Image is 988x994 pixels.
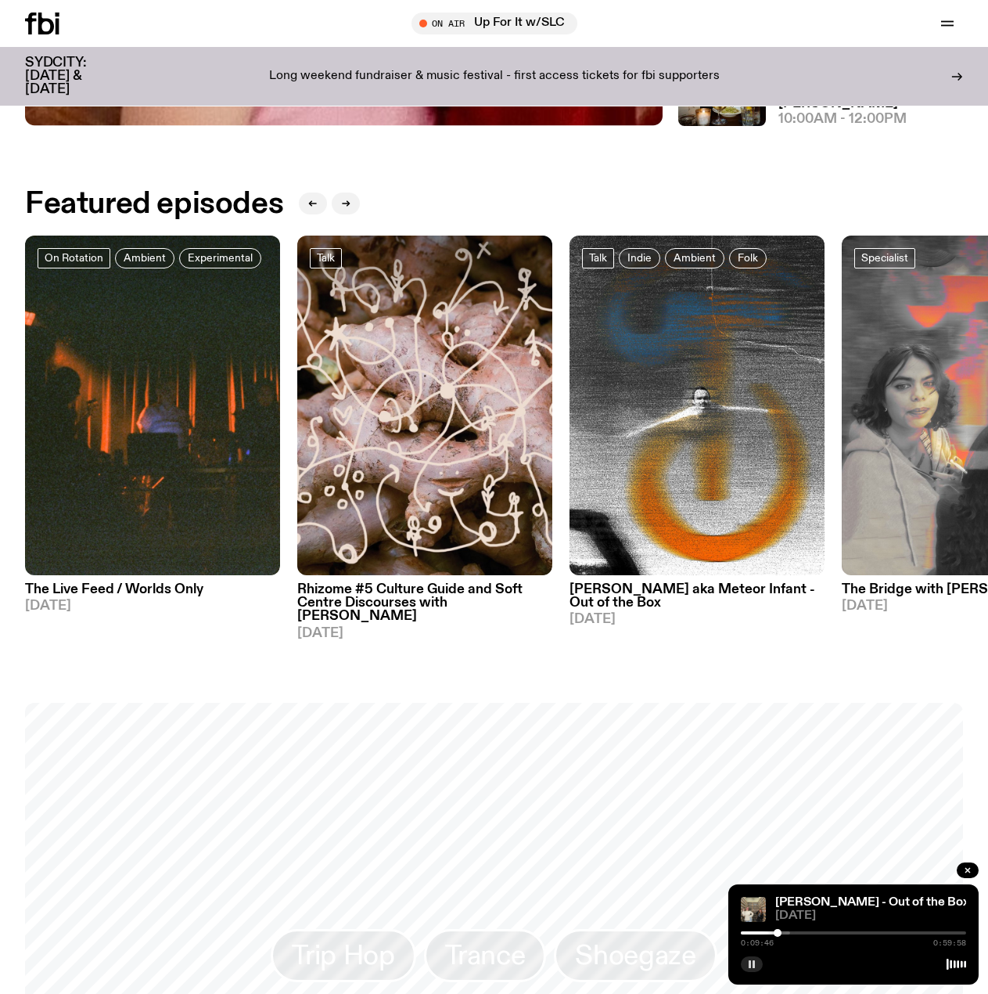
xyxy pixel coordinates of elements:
span: [DATE] [569,613,825,626]
span: On Rotation [45,252,103,264]
span: 10:00am - 12:00pm [778,113,907,126]
a: Specialist [854,248,915,268]
img: A grainy film image of shadowy band figures on stage, with red light behind them [25,236,280,576]
span: Talk [589,252,607,264]
a: Shoegaze [554,929,717,982]
span: [DATE] [775,910,966,922]
h3: SYDCITY: [DATE] & [DATE] [25,56,125,96]
img: https://media.fbi.radio/images/IMG_7702.jpg [741,897,766,922]
span: Folk [738,252,758,264]
img: A close up picture of a bunch of ginger roots. Yellow squiggles with arrows, hearts and dots are ... [297,236,552,576]
img: An arty glitched black and white photo of Liam treading water in a creek or river. [569,236,825,576]
a: Trip Hop [271,929,415,982]
h3: Rhizome #5 Culture Guide and Soft Centre Discourses with [PERSON_NAME] [297,583,552,623]
p: Long weekend fundraiser & music festival - first access tickets for fbi supporters [269,70,720,84]
span: Experimental [188,252,253,264]
a: Ambient [115,248,174,268]
a: Indie [619,248,660,268]
button: On AirUp For It w/SLC [411,13,577,34]
span: Specialist [861,252,908,264]
span: Trip Hop [292,940,394,971]
h3: [PERSON_NAME] aka Meteor Infant - Out of the Box [569,583,825,610]
h3: The Live Feed / Worlds Only [25,583,280,596]
a: Talk [310,248,342,268]
span: Shoegaze [575,940,695,971]
a: Trance [424,929,547,982]
a: Rhizome #5 Culture Guide and Soft Centre Discourses with [PERSON_NAME][DATE] [297,575,552,639]
span: Ambient [124,252,166,264]
span: 0:59:58 [933,939,966,947]
span: [DATE] [297,627,552,640]
a: [PERSON_NAME] aka Meteor Infant - Out of the Box[DATE] [569,575,825,626]
a: [PERSON_NAME] - Out of the Box [775,896,969,909]
span: [DATE] [25,600,280,613]
a: Experimental [179,248,261,268]
h2: Featured episodes [25,190,283,218]
span: 0:09:46 [741,939,774,947]
span: Trance [445,940,526,971]
a: On Rotation [38,248,110,268]
span: Indie [627,252,652,264]
a: The Live Feed / Worlds Only[DATE] [25,575,280,613]
a: Talk [582,248,614,268]
a: Ambient [665,248,724,268]
span: Talk [317,252,335,264]
a: Folk [729,248,767,268]
span: Ambient [674,252,716,264]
